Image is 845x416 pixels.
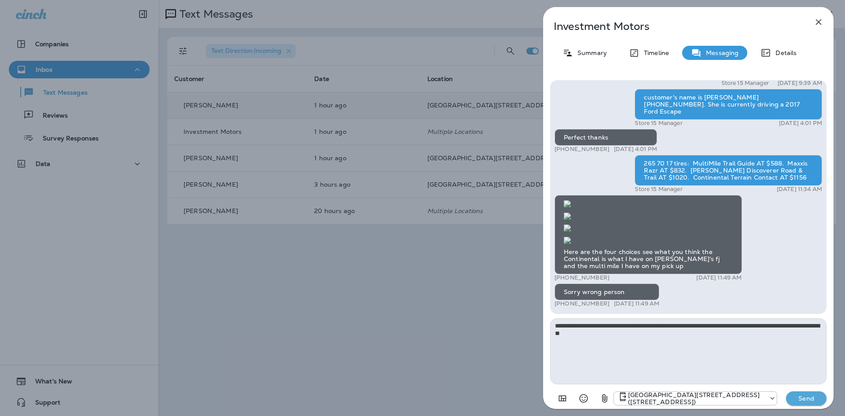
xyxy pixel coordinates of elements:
[554,20,794,33] p: Investment Motors
[628,391,764,405] p: [GEOGRAPHIC_DATA][STREET_ADDRESS] ([STREET_ADDRESS])
[788,394,825,402] p: Send
[614,300,659,307] p: [DATE] 11:49 AM
[555,274,610,281] p: [PHONE_NUMBER]
[771,49,797,56] p: Details
[564,225,571,232] img: twilio-download
[614,391,777,405] div: +1 (402) 891-8464
[635,89,822,120] div: customer's name is [PERSON_NAME] [PHONE_NUMBER]. She is currently driving a 2017 Ford Escape
[779,120,822,127] p: [DATE] 4:01 PM
[786,391,827,405] button: Send
[564,213,571,220] img: twilio-download
[575,390,592,407] button: Select an emoji
[614,146,657,153] p: [DATE] 4:01 PM
[635,120,682,127] p: Store 15 Manager
[564,237,571,244] img: twilio-download
[696,274,742,281] p: [DATE] 11:49 AM
[635,155,822,186] div: 265 70 17 tires: MultiMile Trail Guide AT $588. Maxxis Razr AT $832. [PERSON_NAME] Discoverer Roa...
[702,49,738,56] p: Messaging
[639,49,669,56] p: Timeline
[635,186,682,193] p: Store 15 Manager
[721,80,769,87] p: Store 15 Manager
[555,283,659,300] div: Sorry wrong person
[777,186,822,193] p: [DATE] 11:34 AM
[554,390,571,407] button: Add in a premade template
[555,146,610,153] p: [PHONE_NUMBER]
[555,195,742,274] div: Here are the four choices see what you think the Continental is what I have on [PERSON_NAME]'s fj...
[555,129,657,146] div: Perfect thanks
[573,49,607,56] p: Summary
[555,300,610,307] p: [PHONE_NUMBER]
[778,80,822,87] p: [DATE] 9:39 AM
[564,200,571,207] img: twilio-download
